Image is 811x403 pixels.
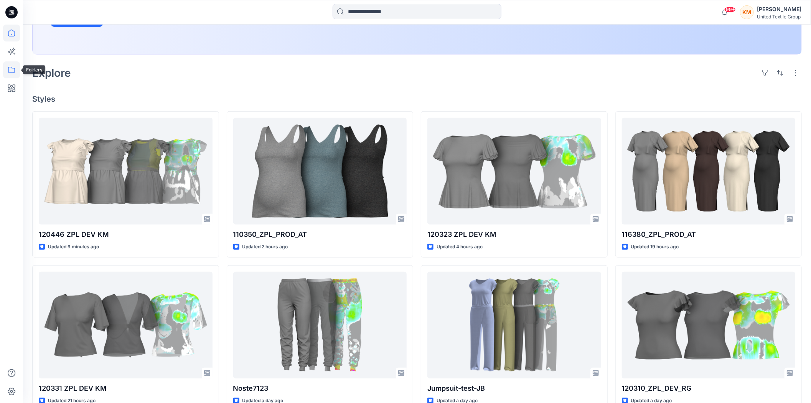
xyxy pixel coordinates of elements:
[233,272,407,378] a: Noste7123
[437,243,483,251] p: Updated 4 hours ago
[740,5,754,19] div: KM
[233,118,407,225] a: 110350_ZPL_PROD_AT
[427,383,601,394] p: Jumpsuit-test-JB
[622,272,796,378] a: 120310_ZPL_DEV_RG
[757,5,801,14] div: [PERSON_NAME]
[39,118,213,225] a: 120446 ZPL DEV KM
[622,383,796,394] p: 120310_ZPL_DEV_RG
[39,229,213,240] p: 120446 ZPL DEV KM
[622,118,796,225] a: 116380_ZPL_PROD_AT
[233,383,407,394] p: Noste7123
[757,14,801,20] div: United Textile Group
[32,67,71,79] h2: Explore
[32,94,802,104] h4: Styles
[242,243,288,251] p: Updated 2 hours ago
[427,229,601,240] p: 120323 ZPL DEV KM
[427,118,601,225] a: 120323 ZPL DEV KM
[427,272,601,378] a: Jumpsuit-test-JB
[631,243,679,251] p: Updated 19 hours ago
[622,229,796,240] p: 116380_ZPL_PROD_AT
[39,383,213,394] p: 120331 ZPL DEV KM
[48,243,99,251] p: Updated 9 minutes ago
[39,272,213,378] a: 120331 ZPL DEV KM
[233,229,407,240] p: 110350_ZPL_PROD_AT
[724,7,736,13] span: 99+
